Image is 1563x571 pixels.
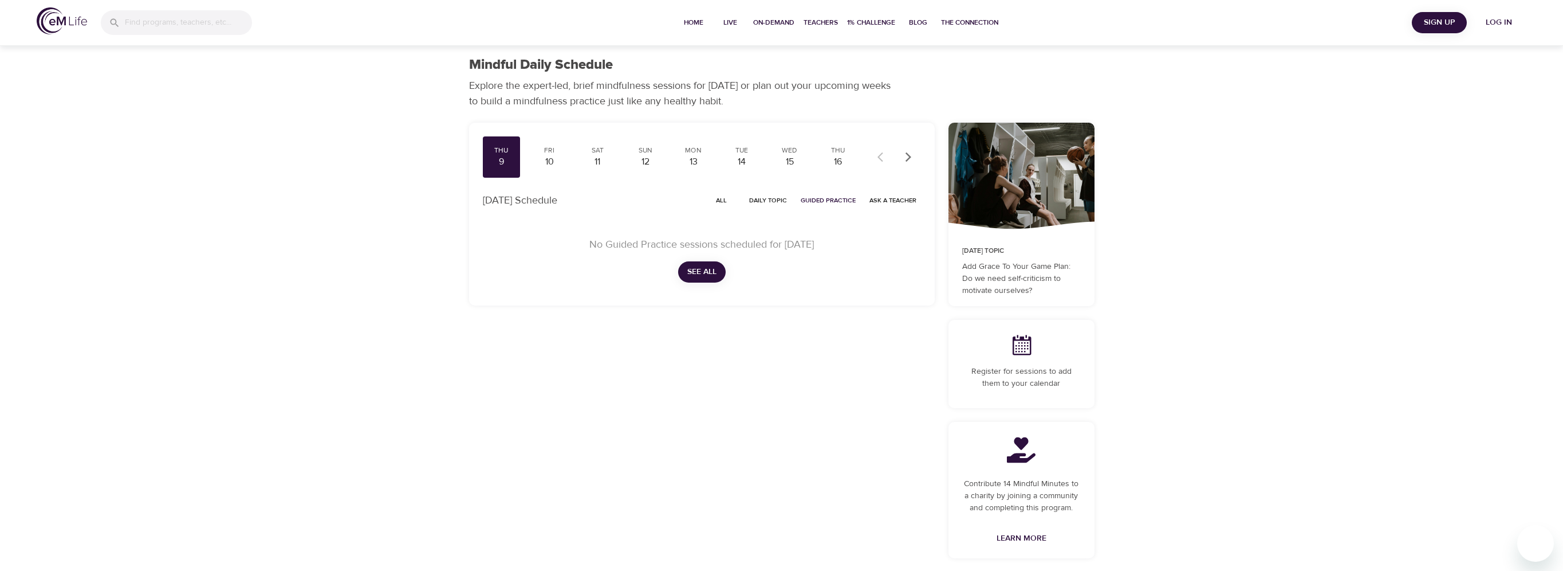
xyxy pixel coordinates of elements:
[497,237,907,252] p: No Guided Practice sessions scheduled for [DATE]
[1412,12,1467,33] button: Sign Up
[727,155,756,169] div: 14
[804,17,838,29] span: Teachers
[1416,15,1462,30] span: Sign Up
[962,478,1081,514] p: Contribute 14 Mindful Minutes to a charity by joining a community and completing this program.
[535,155,564,169] div: 10
[869,195,916,206] span: Ask a Teacher
[716,17,744,29] span: Live
[962,366,1081,390] p: Register for sessions to add them to your calendar
[583,146,612,155] div: Sat
[487,146,516,155] div: Thu
[483,193,557,208] p: [DATE] Schedule
[775,146,804,155] div: Wed
[727,146,756,155] div: Tue
[941,17,998,29] span: The Connection
[631,155,660,169] div: 12
[775,155,804,169] div: 15
[1476,15,1522,30] span: Log in
[469,78,899,109] p: Explore the expert-led, brief mindfulness sessions for [DATE] or plan out your upcoming weeks to ...
[678,261,726,283] button: See All
[796,191,860,209] button: Guided Practice
[847,17,895,29] span: 1% Challenge
[125,10,252,35] input: Find programs, teachers, etc...
[997,531,1046,546] span: Learn More
[583,155,612,169] div: 11
[708,195,735,206] span: All
[962,261,1081,297] p: Add Grace To Your Game Plan: Do we need self-criticism to motivate ourselves?
[749,195,787,206] span: Daily Topic
[962,246,1081,256] p: [DATE] Topic
[703,191,740,209] button: All
[687,265,716,279] span: See All
[865,191,921,209] button: Ask a Teacher
[904,17,932,29] span: Blog
[753,17,794,29] span: On-Demand
[37,7,87,34] img: logo
[1517,525,1554,562] iframe: Button to launch messaging window
[679,146,708,155] div: Mon
[824,146,852,155] div: Thu
[679,155,708,169] div: 13
[992,528,1051,549] a: Learn More
[824,155,852,169] div: 16
[1471,12,1526,33] button: Log in
[469,57,613,73] h1: Mindful Daily Schedule
[801,195,856,206] span: Guided Practice
[680,17,707,29] span: Home
[535,146,564,155] div: Fri
[487,155,516,169] div: 9
[631,146,660,155] div: Sun
[745,191,792,209] button: Daily Topic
